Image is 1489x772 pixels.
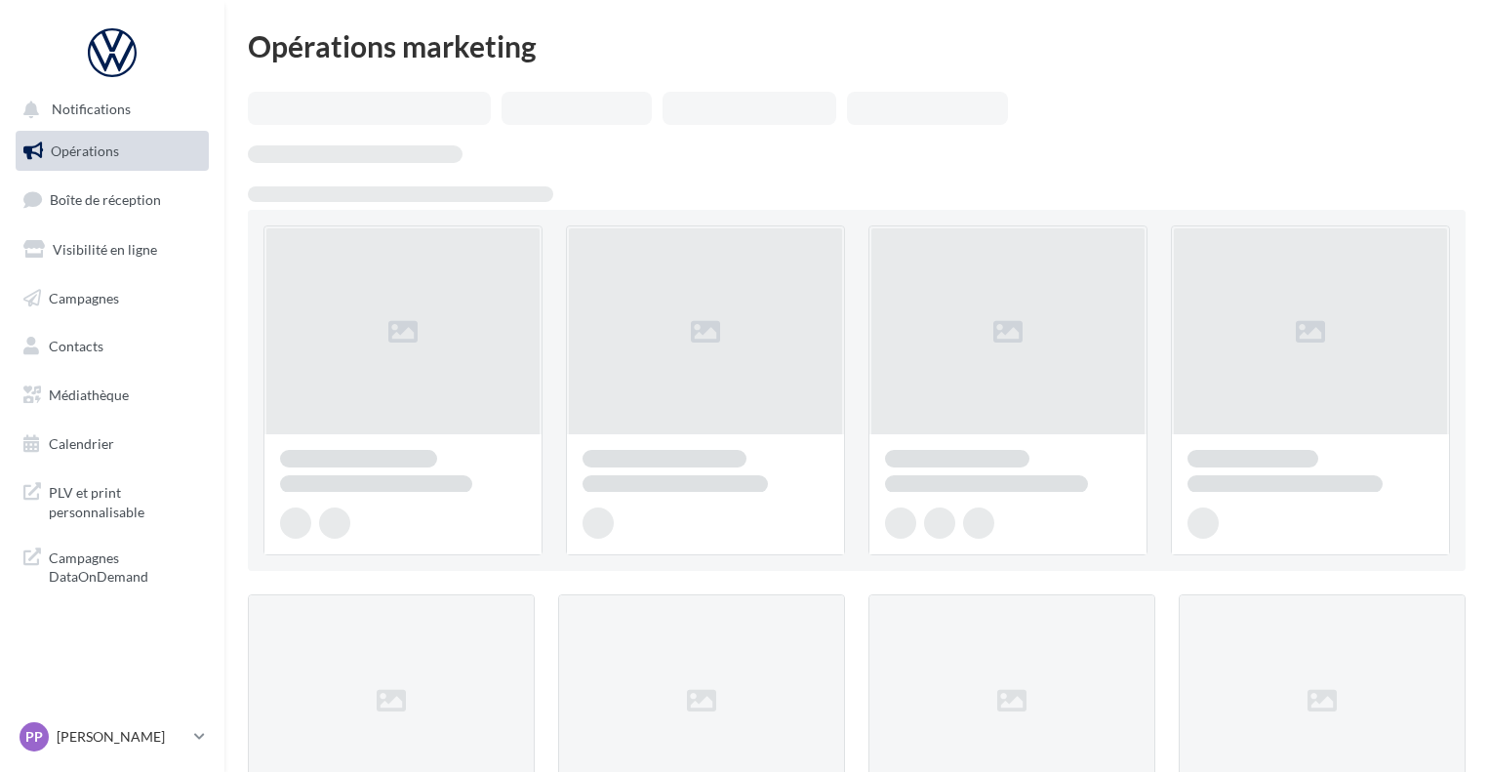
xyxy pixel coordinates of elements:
[49,545,201,587] span: Campagnes DataOnDemand
[49,435,114,452] span: Calendrier
[12,278,213,319] a: Campagnes
[12,179,213,221] a: Boîte de réception
[12,326,213,367] a: Contacts
[12,471,213,529] a: PLV et print personnalisable
[16,718,209,755] a: PP [PERSON_NAME]
[49,386,129,403] span: Médiathèque
[49,479,201,521] span: PLV et print personnalisable
[50,191,161,208] span: Boîte de réception
[12,537,213,594] a: Campagnes DataOnDemand
[248,31,1466,61] div: Opérations marketing
[49,338,103,354] span: Contacts
[12,375,213,416] a: Médiathèque
[12,229,213,270] a: Visibilité en ligne
[12,424,213,465] a: Calendrier
[57,727,186,747] p: [PERSON_NAME]
[51,142,119,159] span: Opérations
[25,727,43,747] span: PP
[49,289,119,305] span: Campagnes
[52,102,131,118] span: Notifications
[12,131,213,172] a: Opérations
[53,241,157,258] span: Visibilité en ligne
